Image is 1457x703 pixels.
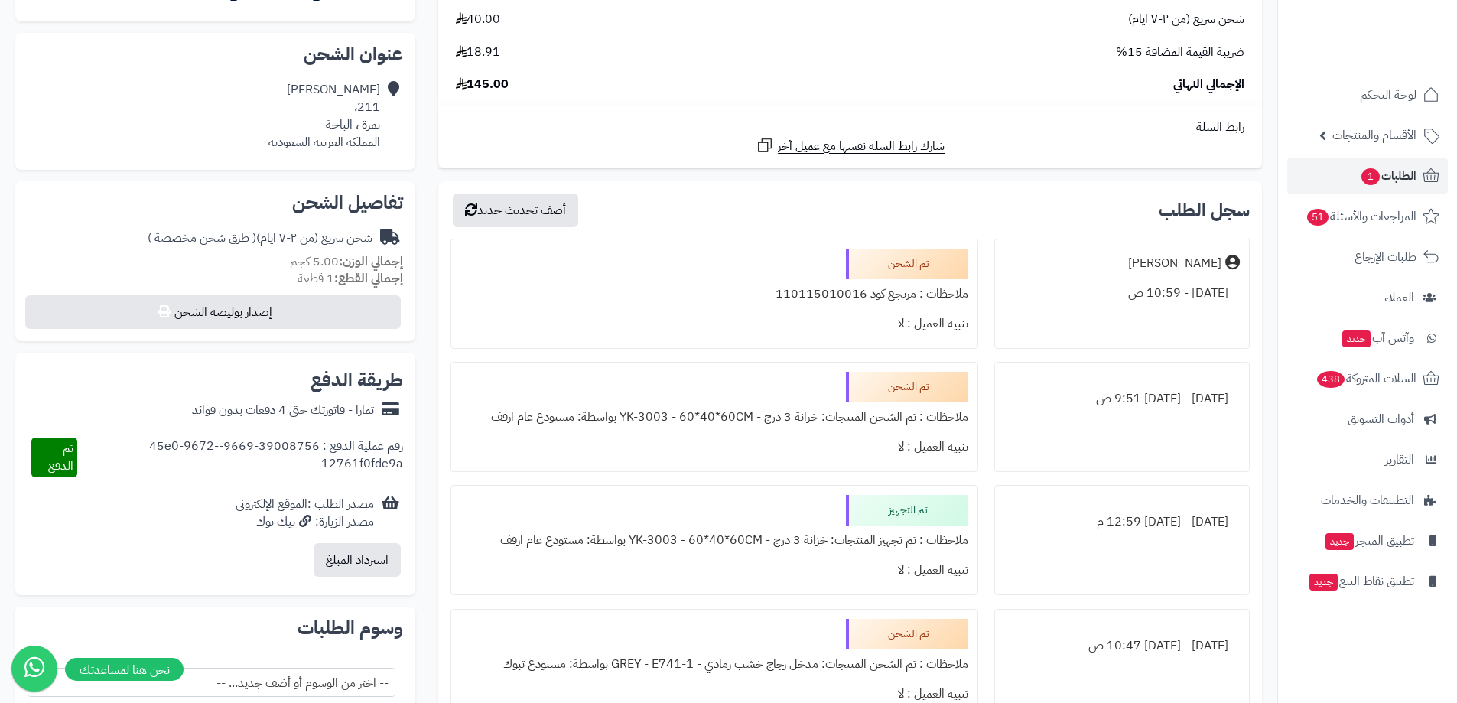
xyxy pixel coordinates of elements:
div: تم الشحن [846,249,968,279]
span: شارك رابط السلة نفسها مع عميل آخر [778,138,945,155]
span: 438 [1317,371,1345,388]
button: أضف تحديث جديد [453,194,578,227]
h2: وسوم الطلبات [28,619,403,637]
a: شارك رابط السلة نفسها مع عميل آخر [756,136,945,155]
small: 5.00 كجم [290,252,403,271]
div: تم التجهيز [846,495,968,526]
span: المراجعات والأسئلة [1306,206,1416,227]
div: ملاحظات : تم تجهيز المنتجات: خزانة 3 درج - YK-3003 - 60*40*60CM بواسطة: مستودع عام ارفف [460,526,968,555]
a: العملاء [1287,279,1448,316]
div: تم الشحن [846,619,968,649]
a: الطلبات1 [1287,158,1448,194]
strong: إجمالي القطع: [334,269,403,288]
div: ملاحظات : تم الشحن المنتجات: مدخل زجاج خشب رمادي - GREY - E741-1 بواسطة: مستودع تبوك [460,649,968,679]
span: 51 [1307,209,1329,226]
span: -- اختر من الوسوم أو أضف جديد... -- [28,669,395,698]
a: طلبات الإرجاع [1287,239,1448,275]
a: التقارير [1287,441,1448,478]
span: ضريبة القيمة المضافة 15% [1116,44,1244,61]
div: تمارا - فاتورتك حتى 4 دفعات بدون فوائد [192,402,374,419]
a: السلات المتروكة438 [1287,360,1448,397]
button: استرداد المبلغ [314,543,401,577]
h2: عنوان الشحن [28,45,403,63]
span: التطبيقات والخدمات [1321,490,1414,511]
div: تنبيه العميل : لا [460,432,968,462]
div: تم الشحن [846,372,968,402]
div: [PERSON_NAME] 211، نمرة ، الباحة المملكة العربية السعودية [268,81,380,151]
span: 18.91 [456,44,500,61]
a: تطبيق نقاط البيعجديد [1287,563,1448,600]
div: [DATE] - [DATE] 12:59 م [1004,507,1240,537]
span: تطبيق المتجر [1324,530,1414,552]
strong: إجمالي الوزن: [339,252,403,271]
a: لوحة التحكم [1287,76,1448,113]
h2: طريقة الدفع [311,371,403,389]
span: جديد [1325,533,1354,550]
span: ( طرق شحن مخصصة ) [148,229,256,247]
span: تطبيق نقاط البيع [1308,571,1414,592]
span: الطلبات [1360,165,1416,187]
div: [PERSON_NAME] [1128,255,1221,272]
div: [DATE] - 10:59 ص [1004,278,1240,308]
span: جديد [1342,330,1371,347]
span: أدوات التسويق [1348,408,1414,430]
div: شحن سريع (من ٢-٧ ايام) [148,229,372,247]
div: مصدر الطلب :الموقع الإلكتروني [236,496,374,531]
div: رقم عملية الدفع : 39008756-9669-45e0-9672-12761f0fde9a [77,438,404,477]
span: تم الدفع [48,439,73,475]
span: شحن سريع (من ٢-٧ ايام) [1128,11,1244,28]
span: السلات المتروكة [1316,368,1416,389]
div: [DATE] - [DATE] 9:51 ص [1004,384,1240,414]
a: أدوات التسويق [1287,401,1448,438]
div: ملاحظات : مرتجع كود 110115010016 [460,279,968,309]
span: طلبات الإرجاع [1355,246,1416,268]
span: الإجمالي النهائي [1173,76,1244,93]
span: الأقسام والمنتجات [1332,125,1416,146]
a: وآتس آبجديد [1287,320,1448,356]
h2: تفاصيل الشحن [28,194,403,212]
span: وآتس آب [1341,327,1414,349]
div: تنبيه العميل : لا [460,555,968,585]
img: logo-2.png [1353,43,1442,75]
a: التطبيقات والخدمات [1287,482,1448,519]
span: العملاء [1384,287,1414,308]
a: تطبيق المتجرجديد [1287,522,1448,559]
button: إصدار بوليصة الشحن [25,295,401,329]
a: المراجعات والأسئلة51 [1287,198,1448,235]
div: [DATE] - [DATE] 10:47 ص [1004,631,1240,661]
span: 1 [1361,168,1380,185]
span: التقارير [1385,449,1414,470]
span: 40.00 [456,11,500,28]
div: ملاحظات : تم الشحن المنتجات: خزانة 3 درج - YK-3003 - 60*40*60CM بواسطة: مستودع عام ارفف [460,402,968,432]
div: رابط السلة [444,119,1256,136]
small: 1 قطعة [298,269,403,288]
span: 145.00 [456,76,509,93]
div: تنبيه العميل : لا [460,309,968,339]
h3: سجل الطلب [1159,201,1250,220]
span: جديد [1309,574,1338,591]
span: -- اختر من الوسوم أو أضف جديد... -- [28,668,395,697]
div: مصدر الزيارة: تيك توك [236,513,374,531]
span: لوحة التحكم [1360,84,1416,106]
